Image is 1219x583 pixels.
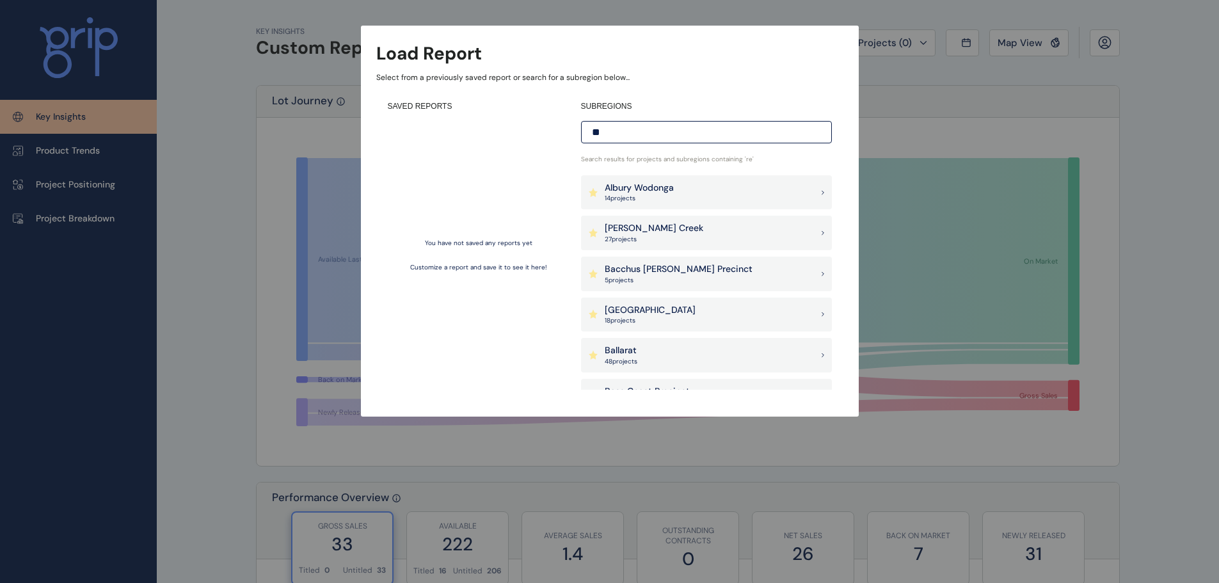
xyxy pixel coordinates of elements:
p: 48 project s [605,357,637,366]
p: Search results for projects and subregions containing ' re ' [581,155,832,164]
p: Bacchus [PERSON_NAME] Precinct [605,263,753,276]
h4: SAVED REPORTS [388,101,570,112]
p: [PERSON_NAME] Creek [605,222,703,235]
h4: SUBREGIONS [581,101,832,112]
p: Albury Wodonga [605,182,674,195]
p: Select from a previously saved report or search for a subregion below... [376,72,843,83]
p: 27 project s [605,235,703,244]
p: Customize a report and save it to see it here! [410,263,547,272]
p: Bass Coast Precinct [605,385,690,398]
p: 5 project s [605,276,753,285]
h3: Load Report [376,41,482,66]
p: 18 project s [605,316,696,325]
p: You have not saved any reports yet [425,239,532,248]
p: Ballarat [605,344,637,357]
p: 14 project s [605,194,674,203]
p: [GEOGRAPHIC_DATA] [605,304,696,317]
